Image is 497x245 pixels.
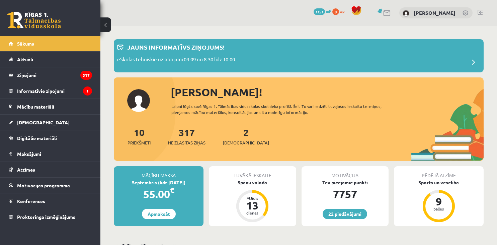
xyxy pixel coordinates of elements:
a: Spāņu valoda Atlicis 13 dienas [209,179,296,223]
a: 7757 mP [314,8,331,14]
div: Tuvākā ieskaite [209,166,296,179]
a: 2[DEMOGRAPHIC_DATA] [223,126,269,146]
a: [PERSON_NAME] [414,9,455,16]
span: € [170,185,174,195]
div: [PERSON_NAME]! [171,84,484,100]
div: 9 [429,196,449,207]
a: Motivācijas programma [9,178,92,193]
a: Mācību materiāli [9,99,92,114]
a: 0 xp [332,8,348,14]
a: Maksājumi [9,146,92,162]
i: 1 [83,86,92,96]
span: 0 [332,8,339,15]
a: 10Priekšmeti [128,126,151,146]
span: mP [326,8,331,14]
div: Motivācija [302,166,389,179]
i: 317 [80,71,92,80]
a: Informatīvie ziņojumi1 [9,83,92,99]
div: dienas [242,211,262,215]
div: 13 [242,200,262,211]
div: Pēdējā atzīme [394,166,484,179]
a: Sports un veselība 9 balles [394,179,484,223]
legend: Ziņojumi [17,67,92,83]
div: Sports un veselība [394,179,484,186]
div: Atlicis [242,196,262,200]
span: [DEMOGRAPHIC_DATA] [17,119,70,125]
div: Mācību maksa [114,166,203,179]
div: balles [429,207,449,211]
a: Konferences [9,193,92,209]
span: Digitālie materiāli [17,135,57,141]
span: Atzīmes [17,167,35,173]
p: eSkolas tehniskie uzlabojumi 04.09 no 8:30 līdz 10:00. [117,56,236,65]
span: Mācību materiāli [17,104,54,110]
span: Proktoringa izmēģinājums [17,214,75,220]
a: [DEMOGRAPHIC_DATA] [9,115,92,130]
span: Sākums [17,41,34,47]
a: Digitālie materiāli [9,130,92,146]
img: Laura Jevhuta [403,10,409,17]
span: [DEMOGRAPHIC_DATA] [223,139,269,146]
a: Sākums [9,36,92,51]
a: Apmaksāt [142,209,176,219]
span: 7757 [314,8,325,15]
a: Rīgas 1. Tālmācības vidusskola [7,12,61,28]
span: Aktuāli [17,56,33,62]
a: 22 piedāvājumi [323,209,367,219]
a: Ziņojumi317 [9,67,92,83]
div: Spāņu valoda [209,179,296,186]
a: 317Neizlasītās ziņas [168,126,205,146]
p: Jauns informatīvs ziņojums! [127,43,225,52]
div: Septembris (līdz [DATE]) [114,179,203,186]
span: Konferences [17,198,45,204]
a: Atzīmes [9,162,92,177]
a: Aktuāli [9,52,92,67]
div: Laipni lūgts savā Rīgas 1. Tālmācības vidusskolas skolnieka profilā. Šeit Tu vari redzēt tuvojošo... [171,103,393,115]
legend: Informatīvie ziņojumi [17,83,92,99]
span: Priekšmeti [128,139,151,146]
span: Neizlasītās ziņas [168,139,205,146]
a: Proktoringa izmēģinājums [9,209,92,225]
div: 55.00 [114,186,203,202]
span: xp [340,8,344,14]
span: Motivācijas programma [17,182,70,188]
a: Jauns informatīvs ziņojums! eSkolas tehniskie uzlabojumi 04.09 no 8:30 līdz 10:00. [117,43,480,69]
div: Tev pieejamie punkti [302,179,389,186]
div: 7757 [302,186,389,202]
legend: Maksājumi [17,146,92,162]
